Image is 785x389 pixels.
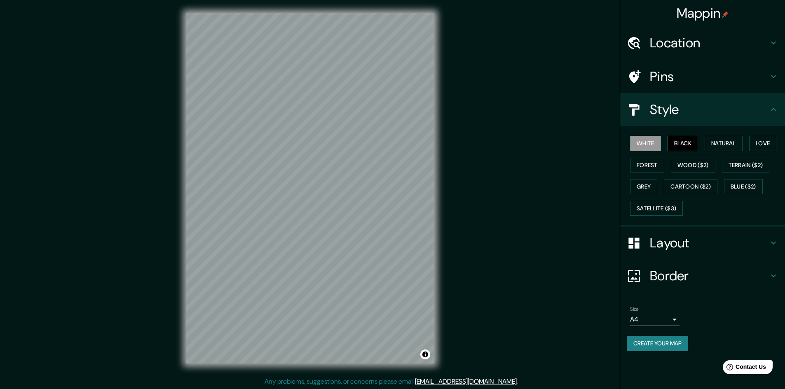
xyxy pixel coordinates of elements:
[630,201,683,216] button: Satellite ($3)
[664,179,717,194] button: Cartoon ($2)
[650,268,769,284] h4: Border
[630,158,664,173] button: Forest
[630,136,661,151] button: White
[668,136,698,151] button: Black
[650,101,769,118] h4: Style
[671,158,715,173] button: Wood ($2)
[722,11,729,18] img: pin-icon.png
[620,93,785,126] div: Style
[712,357,776,380] iframe: Help widget launcher
[650,35,769,51] h4: Location
[749,136,776,151] button: Love
[722,158,770,173] button: Terrain ($2)
[650,68,769,85] h4: Pins
[620,259,785,292] div: Border
[677,5,729,21] h4: Mappin
[265,377,518,387] p: Any problems, suggestions, or concerns please email .
[620,26,785,59] div: Location
[519,377,521,387] div: .
[630,313,680,326] div: A4
[518,377,519,387] div: .
[420,349,430,359] button: Toggle attribution
[630,306,639,313] label: Size
[705,136,743,151] button: Natural
[630,179,657,194] button: Grey
[620,60,785,93] div: Pins
[415,377,517,386] a: [EMAIL_ADDRESS][DOMAIN_NAME]
[724,179,763,194] button: Blue ($2)
[627,336,688,351] button: Create your map
[650,235,769,251] h4: Layout
[186,13,434,363] canvas: Map
[620,226,785,259] div: Layout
